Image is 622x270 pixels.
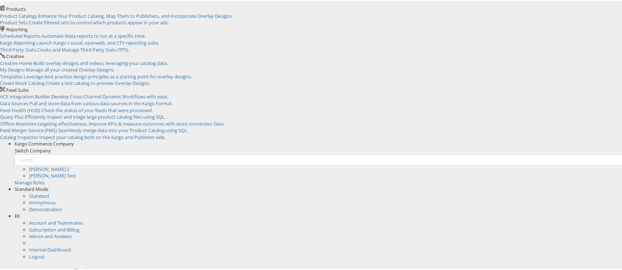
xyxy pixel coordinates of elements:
[6,86,29,92] span: Feed Suite
[24,72,192,79] span: Leverage best practice design principles as a starting point for overlay designs.
[15,212,20,218] span: EK
[46,79,150,85] span: Create a test catalog to preview Overlay Designs.
[38,12,233,18] span: Enhance Your Product Catalog, Map Them to Publishers, and Incorporate Overlay Designs.
[29,225,80,232] a: Subscription and Billing
[29,232,72,238] a: Advice and Answers
[29,218,83,225] a: Account and Teammates
[29,205,62,212] a: Demonstration
[6,25,28,32] span: Reporting
[29,99,173,106] span: Pull and store data from various data sources in the Kargo Format.
[29,18,169,25] span: Create filtered sets to control which products appear in your ads.
[15,185,48,191] span: Standard Mode
[29,171,76,178] a: [PERSON_NAME] Test
[39,133,166,139] span: Inspect your catalog both on the Kargo and Publisher side.
[29,245,71,252] a: Internal Dashboard
[26,65,114,72] span: Manage all your created Overlay Designs.
[58,126,188,132] span: Seamlessly merge data into your Product Catalog using SQL.
[16,119,225,126] span: Maximize targeting effectiveness, improve KPIs & measure outcomes with store conversion Data.
[37,45,129,52] span: Create and Manage Third Party Stats (TPS).
[6,52,24,58] span: Creative
[41,106,153,112] span: Check the status of your feeds that were processed.
[29,198,56,205] a: Anonymous
[6,5,26,11] span: Products
[33,59,168,65] span: Build overlay designs and videos, leveraging your catalog data.
[29,165,69,171] a: [PERSON_NAME] 2
[25,112,166,119] span: Efficiently inspect and triage large product catalog files using SQL.
[29,252,45,259] a: Logout
[15,139,74,146] span: Kargo Commerce Company
[29,192,49,198] a: Standard
[15,178,45,185] a: Manage Roles
[42,32,146,38] span: Automate Meta reports to run at a specific time.
[51,92,168,99] span: Develop Cross-Channel Dynamic Workflows with ease.
[36,38,159,45] span: Launch Kargo's social, openweb, and CTV reporting suite.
